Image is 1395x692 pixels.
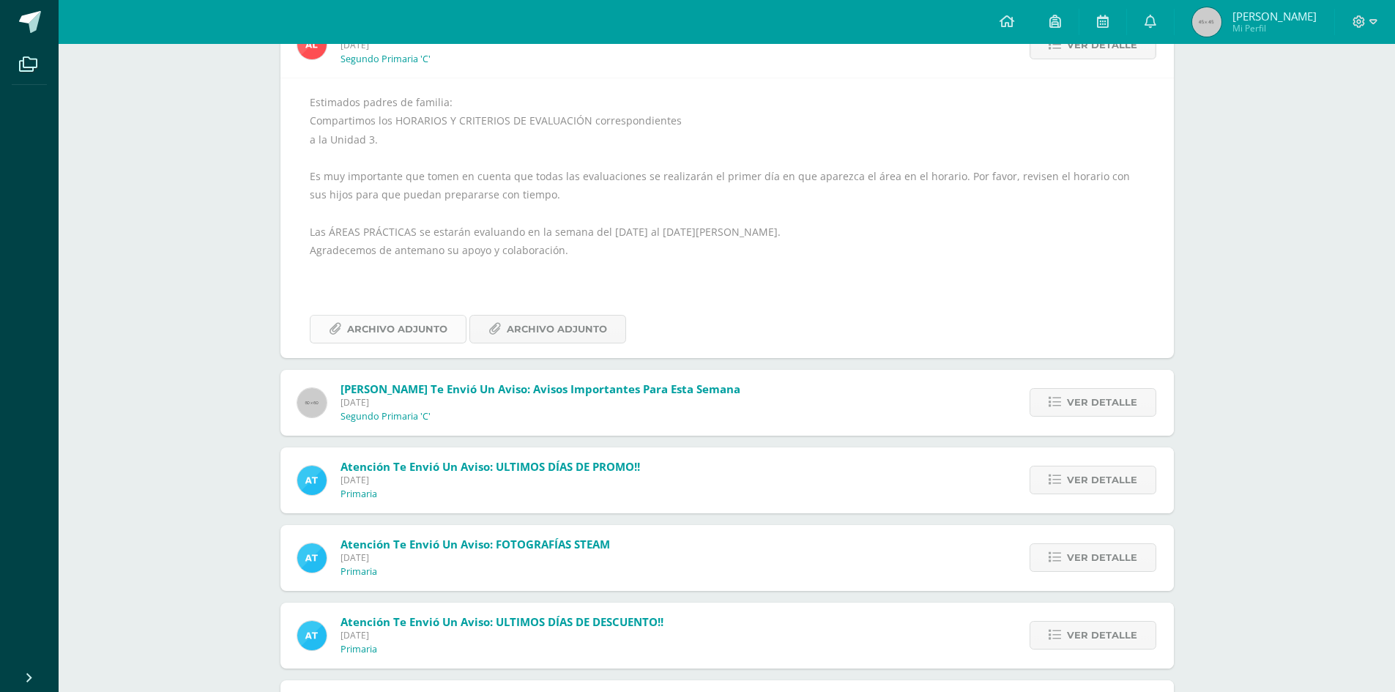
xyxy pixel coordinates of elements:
p: Segundo Primaria 'C' [341,411,431,423]
span: Ver detalle [1067,466,1137,494]
span: [DATE] [341,39,689,51]
img: 60x60 [297,388,327,417]
p: Segundo Primaria 'C' [341,53,431,65]
div: Estimados padres de familia: Compartimos los HORARIOS Y CRITERIOS DE EVALUACIÓN correspondientes ... [310,93,1145,343]
span: [DATE] [341,396,740,409]
span: Atención te envió un aviso: FOTOGRAFÍAS STEAM [341,537,610,551]
span: [DATE] [341,629,663,641]
span: Ver detalle [1067,544,1137,571]
img: 9fc725f787f6a993fc92a288b7a8b70c.png [297,466,327,495]
span: Ver detalle [1067,622,1137,649]
span: [PERSON_NAME] te envió un aviso: Avisos importantes para esta semana [341,382,740,396]
span: [PERSON_NAME] [1232,9,1317,23]
img: 2ffea78c32313793fe3641c097813157.png [297,30,327,59]
span: [DATE] [341,474,640,486]
span: Archivo Adjunto [507,316,607,343]
p: Primaria [341,644,377,655]
span: [DATE] [341,551,610,564]
img: 9fc725f787f6a993fc92a288b7a8b70c.png [297,621,327,650]
a: Archivo Adjunto [469,315,626,343]
img: 9fc725f787f6a993fc92a288b7a8b70c.png [297,543,327,573]
p: Primaria [341,566,377,578]
a: Archivo Adjunto [310,315,466,343]
span: Ver detalle [1067,31,1137,59]
span: Archivo Adjunto [347,316,447,343]
p: Primaria [341,488,377,500]
span: Atención te envió un aviso: ULTIMOS DÍAS DE PROMO!! [341,459,640,474]
span: Mi Perfil [1232,22,1317,34]
span: Atención te envió un aviso: ULTIMOS DÍAS DE DESCUENTO!! [341,614,663,629]
img: 45x45 [1192,7,1221,37]
span: Ver detalle [1067,389,1137,416]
